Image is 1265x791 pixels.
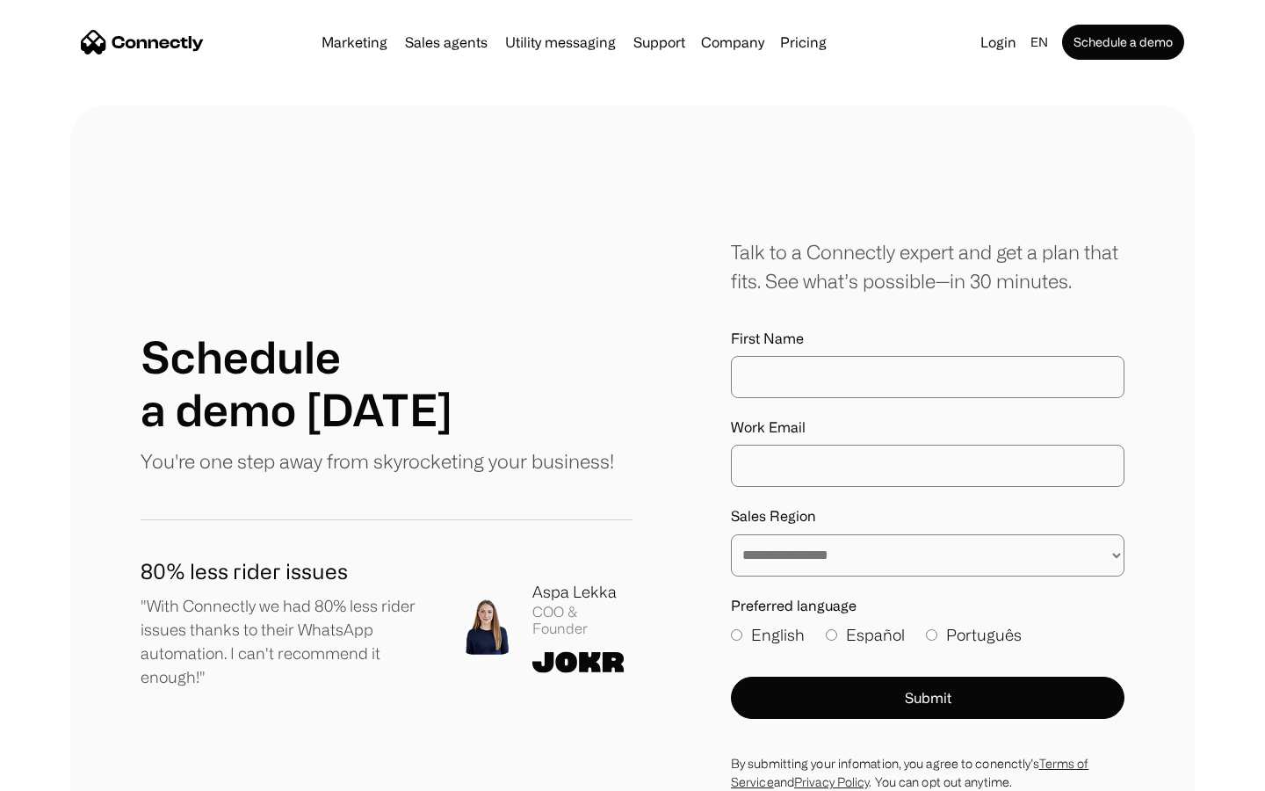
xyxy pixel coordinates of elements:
input: Español [826,629,837,641]
div: Aspa Lekka [532,580,632,604]
div: Company [696,30,770,54]
p: "With Connectly we had 80% less rider issues thanks to their WhatsApp automation. I can't recomme... [141,594,430,689]
input: English [731,629,742,641]
a: Privacy Policy [794,775,869,788]
div: COO & Founder [532,604,632,637]
button: Submit [731,677,1124,719]
a: Pricing [773,35,834,49]
div: By submitting your infomation, you agree to conenctly’s and . You can opt out anytime. [731,754,1124,791]
div: en [1030,30,1048,54]
label: Preferred language [731,598,1124,614]
ul: Language list [35,760,105,785]
h1: 80% less rider issues [141,555,430,587]
label: Español [826,623,905,647]
label: Sales Region [731,508,1124,525]
label: Work Email [731,419,1124,436]
p: You're one step away from skyrocketing your business! [141,446,614,475]
h1: Schedule a demo [DATE] [141,330,452,436]
a: Utility messaging [498,35,623,49]
a: home [81,29,204,55]
a: Login [973,30,1023,54]
label: English [731,623,805,647]
a: Terms of Service [731,757,1088,788]
label: Português [926,623,1022,647]
input: Português [926,629,937,641]
a: Marketing [314,35,394,49]
label: First Name [731,330,1124,347]
aside: Language selected: English [18,758,105,785]
div: Company [701,30,764,54]
div: Talk to a Connectly expert and get a plan that fits. See what’s possible—in 30 minutes. [731,237,1124,295]
div: en [1023,30,1059,54]
a: Sales agents [398,35,495,49]
a: Schedule a demo [1062,25,1184,60]
a: Support [626,35,692,49]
